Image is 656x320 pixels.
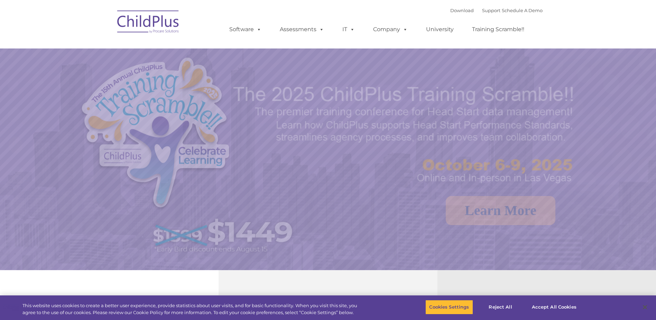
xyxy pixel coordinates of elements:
a: IT [335,23,362,36]
button: Accept All Cookies [528,300,580,314]
button: Close [637,300,653,315]
div: This website uses cookies to create a better user experience, provide statistics about user visit... [22,302,361,316]
img: ChildPlus by Procare Solutions [114,6,183,40]
a: University [419,23,461,36]
a: Learn More [446,196,555,225]
a: Training Scramble!! [465,23,531,36]
a: Support [482,8,500,13]
a: Schedule A Demo [502,8,543,13]
a: Download [450,8,474,13]
button: Reject All [479,300,522,314]
a: Software [222,23,268,36]
button: Cookies Settings [425,300,473,314]
a: Company [366,23,415,36]
font: | [450,8,543,13]
a: Assessments [273,23,331,36]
